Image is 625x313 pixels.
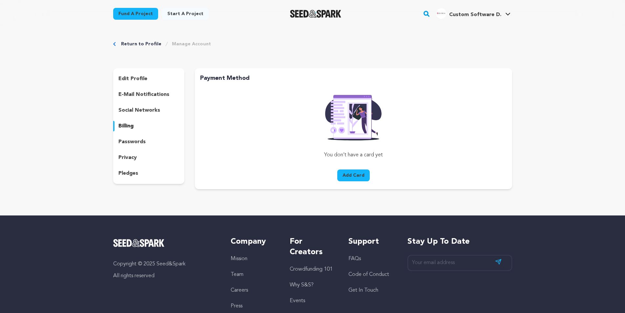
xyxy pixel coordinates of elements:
h2: Payment Method [200,74,507,83]
h5: For Creators [290,236,335,257]
img: Seed&Spark Logo Dark Mode [290,10,342,18]
a: Team [231,272,243,277]
a: Code of Conduct [348,272,389,277]
div: Breadcrumb [113,41,512,47]
img: a9cebd4e4fbf0448.jpg [436,8,447,19]
a: Get In Touch [348,288,378,293]
img: Seed&Spark Rafiki Image [320,91,387,141]
p: Copyright © 2025 Seed&Spark [113,260,218,268]
p: pledges [118,169,138,177]
h5: Company [231,236,276,247]
input: Your email address [407,255,512,271]
h5: Stay up to date [407,236,512,247]
a: Manage Account [172,41,211,47]
img: Seed&Spark Logo [113,239,165,247]
div: Custom Software D.'s Profile [436,8,501,19]
a: Custom Software D.'s Profile [435,7,512,19]
p: e-mail notifications [118,91,169,99]
p: social networks [118,106,160,114]
button: passwords [113,137,185,147]
a: Start a project [162,8,209,20]
p: edit profile [118,75,147,83]
span: Custom Software D. [449,12,501,17]
h5: Support [348,236,394,247]
a: Why S&S? [290,282,314,288]
button: privacy [113,152,185,163]
button: billing [113,121,185,131]
button: pledges [113,168,185,179]
a: Events [290,298,305,303]
p: All rights reserved [113,272,218,280]
button: e-mail notifications [113,89,185,100]
button: Add Card [337,169,370,181]
a: Fund a project [113,8,158,20]
a: FAQs [348,256,361,261]
a: Return to Profile [121,41,161,47]
span: Custom Software D.'s Profile [435,7,512,21]
a: Press [231,303,242,309]
p: You don’t have a card yet [277,151,430,159]
p: billing [118,122,134,130]
button: edit profile [113,74,185,84]
a: Seed&Spark Homepage [113,239,218,247]
p: passwords [118,138,146,146]
p: privacy [118,154,137,162]
button: social networks [113,105,185,116]
a: Careers [231,288,248,293]
a: Seed&Spark Homepage [290,10,342,18]
a: Crowdfunding 101 [290,267,333,272]
a: Mission [231,256,247,261]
